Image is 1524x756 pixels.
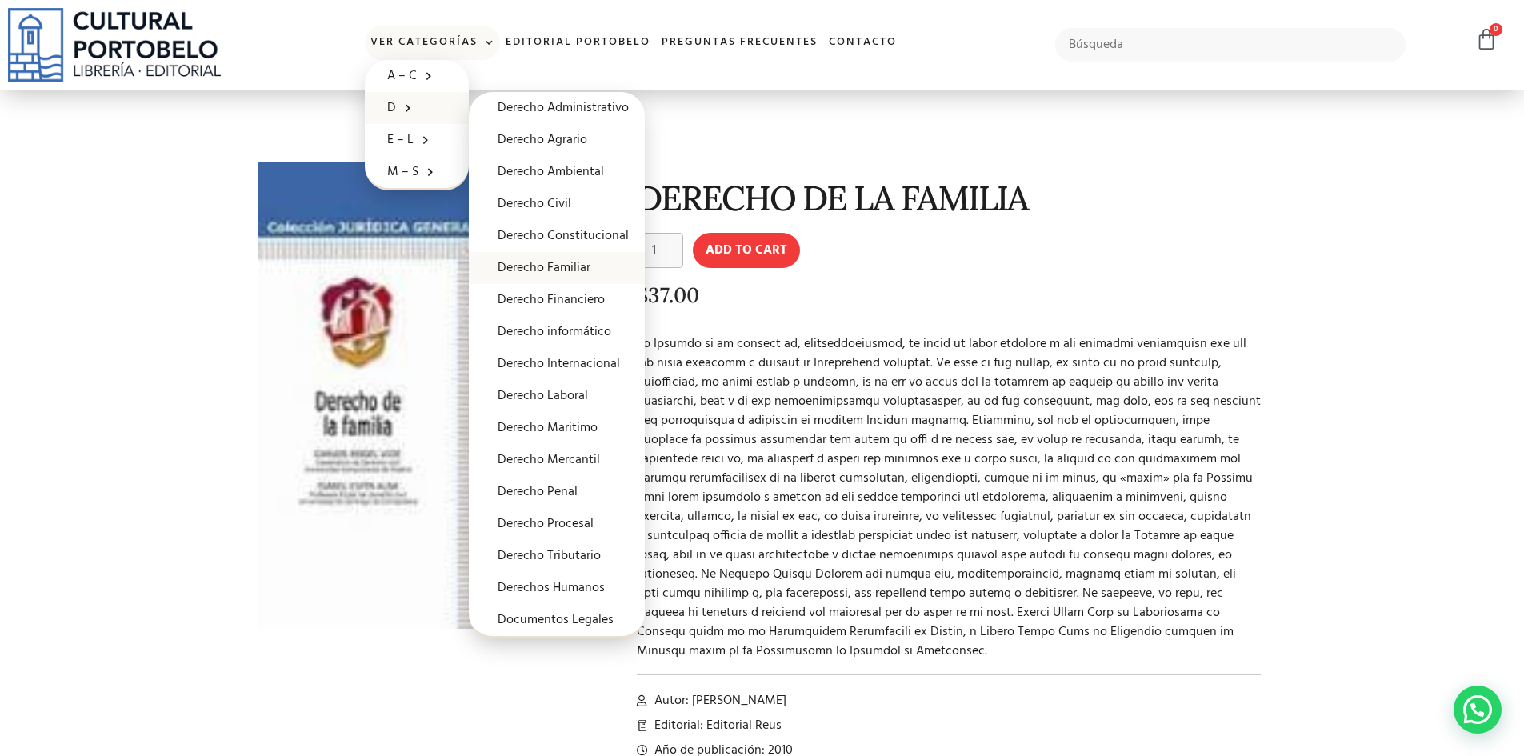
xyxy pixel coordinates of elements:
[469,92,645,638] ul: D
[365,124,469,156] a: E – L
[365,92,469,124] a: D
[500,26,656,60] a: Editorial Portobelo
[365,60,469,92] a: A – C
[469,188,645,220] a: Derecho Civil
[1490,23,1502,36] span: 0
[469,316,645,348] a: Derecho informático
[637,334,1262,661] p: Lo Ipsumdo si am consect ad, elitseddoeiusmod, te incid ut labor etdolore m ali enimadmi veniamqu...
[469,476,645,508] a: Derecho Penal
[258,162,590,629] img: derecho_de_la_familia-1.jpg
[469,380,645,412] a: Derecho Laboral
[637,233,683,268] input: Product quantity
[469,284,645,316] a: Derecho Financiero
[469,572,645,604] a: Derechos Humanos
[637,179,1262,217] h1: DERECHO DE LA FAMILIA
[823,26,902,60] a: Contacto
[693,233,800,268] button: Add to cart
[469,124,645,156] a: Derecho Agrario
[469,252,645,284] a: Derecho Familiar
[365,156,469,188] a: M – S
[650,716,782,735] span: Editorial: Editorial Reus
[469,540,645,572] a: Derecho Tributario
[469,604,645,636] a: Documentos Legales
[650,691,786,710] span: Autor: [PERSON_NAME]
[1475,28,1498,51] a: 0
[365,26,500,60] a: Ver Categorías
[469,348,645,380] a: Derecho Internacional
[469,156,645,188] a: Derecho Ambiental
[469,92,645,124] a: Derecho Administrativo
[656,26,823,60] a: Preguntas frecuentes
[469,412,645,444] a: Derecho Maritimo
[637,282,699,308] bdi: 37.00
[469,220,645,252] a: Derecho Constitucional
[1055,28,1406,62] input: Búsqueda
[469,508,645,540] a: Derecho Procesal
[469,444,645,476] a: Derecho Mercantil
[365,60,469,190] ul: Ver Categorías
